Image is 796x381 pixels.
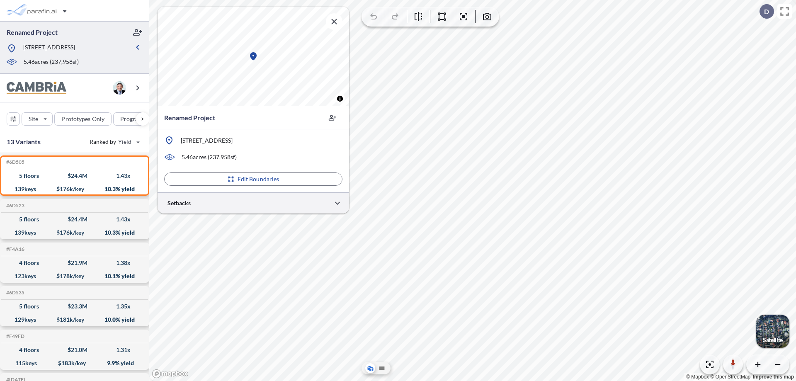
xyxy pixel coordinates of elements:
[181,136,233,145] p: [STREET_ADDRESS]
[753,374,794,380] a: Improve this map
[710,374,750,380] a: OpenStreetMap
[335,94,345,104] button: Toggle attribution
[152,369,188,379] a: Mapbox homepage
[5,246,24,252] h5: Click to copy the code
[113,112,158,126] button: Program
[763,337,783,343] p: Satellite
[83,135,145,148] button: Ranked by Yield
[164,172,342,186] button: Edit Boundaries
[7,137,41,147] p: 13 Variants
[5,290,24,296] h5: Click to copy the code
[24,58,79,67] p: 5.46 acres ( 237,958 sf)
[158,7,349,106] canvas: Map
[686,374,709,380] a: Mapbox
[7,28,58,37] p: Renamed Project
[22,112,53,126] button: Site
[5,333,24,339] h5: Click to copy the code
[54,112,112,126] button: Prototypes Only
[164,113,215,123] p: Renamed Project
[756,315,789,348] button: Switcher ImageSatellite
[118,138,132,146] span: Yield
[377,363,387,373] button: Site Plan
[61,115,104,123] p: Prototypes Only
[248,51,258,61] div: Map marker
[29,115,38,123] p: Site
[5,159,24,165] h5: Click to copy the code
[337,94,342,103] span: Toggle attribution
[120,115,143,123] p: Program
[238,175,279,183] p: Edit Boundaries
[113,81,126,95] img: user logo
[7,82,66,95] img: BrandImage
[182,153,237,161] p: 5.46 acres ( 237,958 sf)
[5,203,24,209] h5: Click to copy the code
[764,8,769,15] p: D
[365,363,375,373] button: Aerial View
[23,43,75,53] p: [STREET_ADDRESS]
[756,315,789,348] img: Switcher Image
